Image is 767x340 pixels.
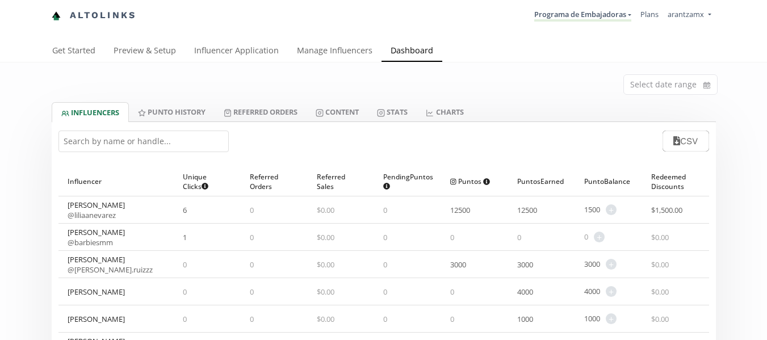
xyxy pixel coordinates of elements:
[317,287,334,297] span: $ 0.00
[383,287,387,297] span: 0
[651,287,669,297] span: $ 0.00
[594,232,605,242] span: +
[606,313,617,324] span: +
[43,40,104,63] a: Get Started
[52,6,137,25] a: Altolinks
[383,314,387,324] span: 0
[183,205,187,215] span: 6
[584,167,633,196] div: Punto Balance
[383,232,387,242] span: 0
[383,259,387,270] span: 0
[68,210,116,220] a: @liliaanevarez
[68,265,153,275] a: @[PERSON_NAME].ruizzz
[383,172,433,191] span: Pending Puntos
[250,205,254,215] span: 0
[668,9,711,22] a: arantzamx
[534,9,631,22] a: Programa de Embajadoras
[250,167,299,196] div: Referred Orders
[52,11,61,20] img: favicon-32x32.png
[68,237,113,247] a: @barbiesmm
[183,259,187,270] span: 0
[288,40,382,63] a: Manage Influencers
[215,102,307,121] a: Referred Orders
[250,287,254,297] span: 0
[68,287,125,297] div: [PERSON_NAME]
[250,314,254,324] span: 0
[517,205,537,215] span: 12500
[517,259,533,270] span: 3000
[450,177,490,186] span: Puntos
[52,102,129,122] a: INFLUENCERS
[368,102,417,121] a: Stats
[651,205,682,215] span: $ 1,500.00
[450,259,466,270] span: 3000
[584,286,600,297] span: 4000
[584,259,600,270] span: 3000
[584,204,600,215] span: 1500
[640,9,659,19] a: Plans
[668,9,704,19] span: arantzamx
[450,314,454,324] span: 0
[68,227,125,247] div: [PERSON_NAME]
[517,232,521,242] span: 0
[517,167,566,196] div: Puntos Earned
[382,40,442,63] a: Dashboard
[651,232,669,242] span: $ 0.00
[383,205,387,215] span: 0
[317,232,334,242] span: $ 0.00
[68,167,165,196] div: Influencer
[129,102,215,121] a: Punto HISTORY
[450,287,454,297] span: 0
[517,287,533,297] span: 4000
[317,167,366,196] div: Referred Sales
[450,205,470,215] span: 12500
[417,102,472,121] a: CHARTS
[183,172,223,191] span: Unique Clicks
[68,200,125,220] div: [PERSON_NAME]
[183,232,187,242] span: 1
[663,131,709,152] button: CSV
[58,131,229,152] input: Search by name or handle...
[606,204,617,215] span: +
[450,232,454,242] span: 0
[584,232,588,242] span: 0
[185,40,288,63] a: Influencer Application
[68,314,125,324] div: [PERSON_NAME]
[183,287,187,297] span: 0
[104,40,185,63] a: Preview & Setup
[651,314,669,324] span: $ 0.00
[703,79,710,91] svg: calendar
[307,102,368,121] a: Content
[651,167,700,196] div: Redeemed Discounts
[317,314,334,324] span: $ 0.00
[606,259,617,270] span: +
[317,205,334,215] span: $ 0.00
[183,314,187,324] span: 0
[317,259,334,270] span: $ 0.00
[584,313,600,324] span: 1000
[250,259,254,270] span: 0
[606,286,617,297] span: +
[651,259,669,270] span: $ 0.00
[250,232,254,242] span: 0
[68,254,153,275] div: [PERSON_NAME]
[517,314,533,324] span: 1000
